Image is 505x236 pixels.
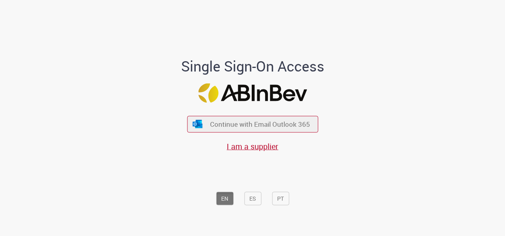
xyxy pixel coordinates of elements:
[216,192,233,205] button: EN
[210,120,310,129] span: Continue with Email Outlook 365
[272,192,289,205] button: PT
[227,141,278,151] a: I am a supplier
[244,192,261,205] button: ES
[192,120,203,128] img: ícone Azure/Microsoft 360
[143,58,363,74] h1: Single Sign-On Access
[198,83,307,103] img: Logo ABInBev
[187,116,318,132] button: ícone Azure/Microsoft 360 Continue with Email Outlook 365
